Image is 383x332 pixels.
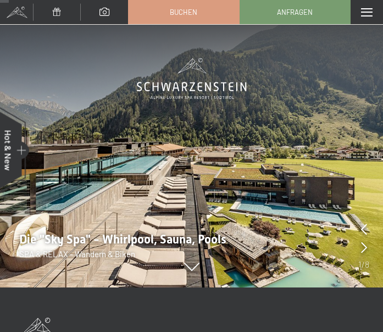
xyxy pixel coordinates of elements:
[3,130,14,170] span: Hot & New
[277,7,313,17] span: Anfragen
[129,1,238,24] a: Buchen
[19,249,135,259] span: SPA & RELAX - Wandern & Biken
[362,258,365,270] span: /
[358,258,362,270] span: 1
[19,233,226,246] span: Die "Sky Spa" - Whirlpool, Sauna, Pools
[240,1,350,24] a: Anfragen
[170,7,197,17] span: Buchen
[365,258,369,270] span: 8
